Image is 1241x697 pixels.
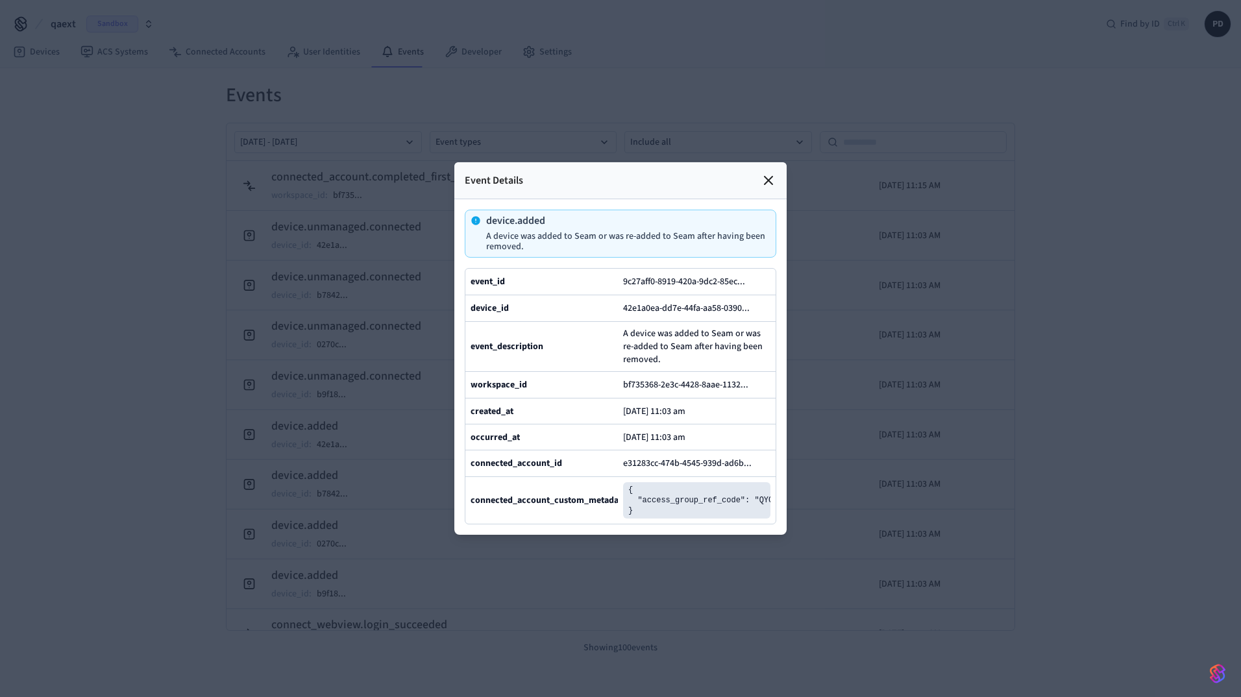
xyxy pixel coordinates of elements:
[471,378,527,391] b: workspace_id
[471,431,520,444] b: occurred_at
[623,406,685,417] p: [DATE] 11:03 am
[620,274,758,289] button: 9c27aff0-8919-420a-9dc2-85ec...
[471,457,562,470] b: connected_account_id
[623,482,770,519] pre: { "access_group_ref_code": "QYCH-HGE-163" }
[623,432,685,443] p: [DATE] 11:03 am
[620,456,765,471] button: e31283cc-474b-4545-939d-ad6b...
[471,302,509,315] b: device_id
[471,275,505,288] b: event_id
[471,494,626,507] b: connected_account_custom_metadata
[623,327,770,366] span: A device was added to Seam or was re-added to Seam after having been removed.
[465,173,523,188] p: Event Details
[486,231,765,252] p: A device was added to Seam or was re-added to Seam after having been removed.
[620,300,763,316] button: 42e1a0ea-dd7e-44fa-aa58-0390...
[471,405,513,418] b: created_at
[471,340,543,353] b: event_description
[1210,663,1225,684] img: SeamLogoGradient.69752ec5.svg
[620,377,761,393] button: bf735368-2e3c-4428-8aae-1132...
[486,215,765,226] p: device.added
